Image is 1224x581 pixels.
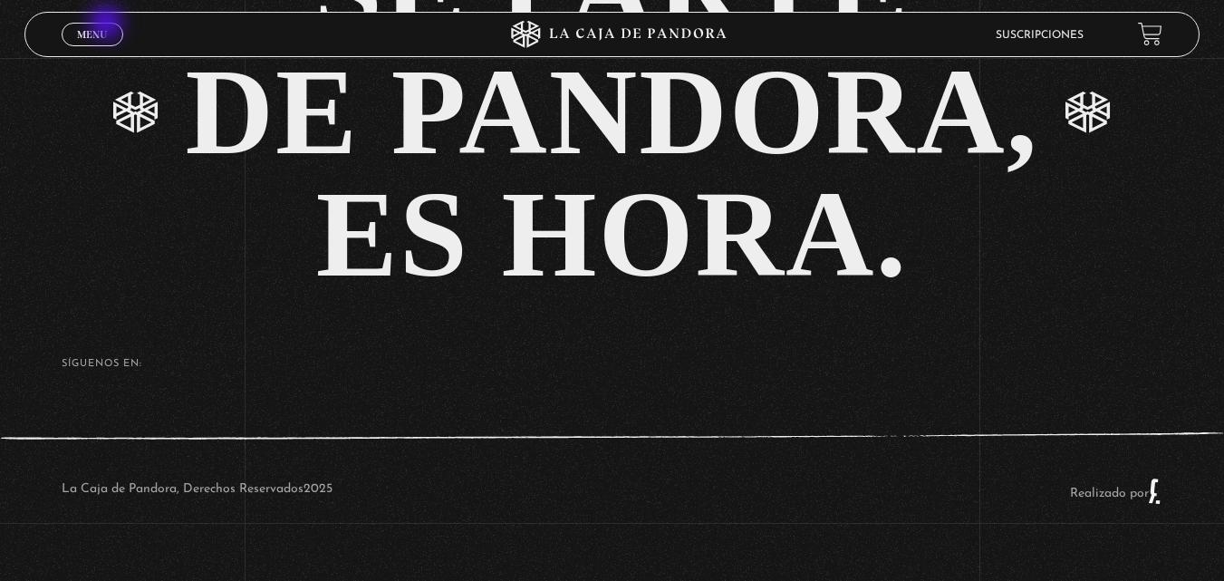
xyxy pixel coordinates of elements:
[77,29,107,40] span: Menu
[996,30,1084,41] a: Suscripciones
[71,44,113,57] span: Cerrar
[1138,22,1162,46] a: View your shopping cart
[62,359,1163,369] h4: SÍguenos en:
[1070,487,1162,500] a: Realizado por
[62,478,333,505] p: La Caja de Pandora, Derechos Reservados 2025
